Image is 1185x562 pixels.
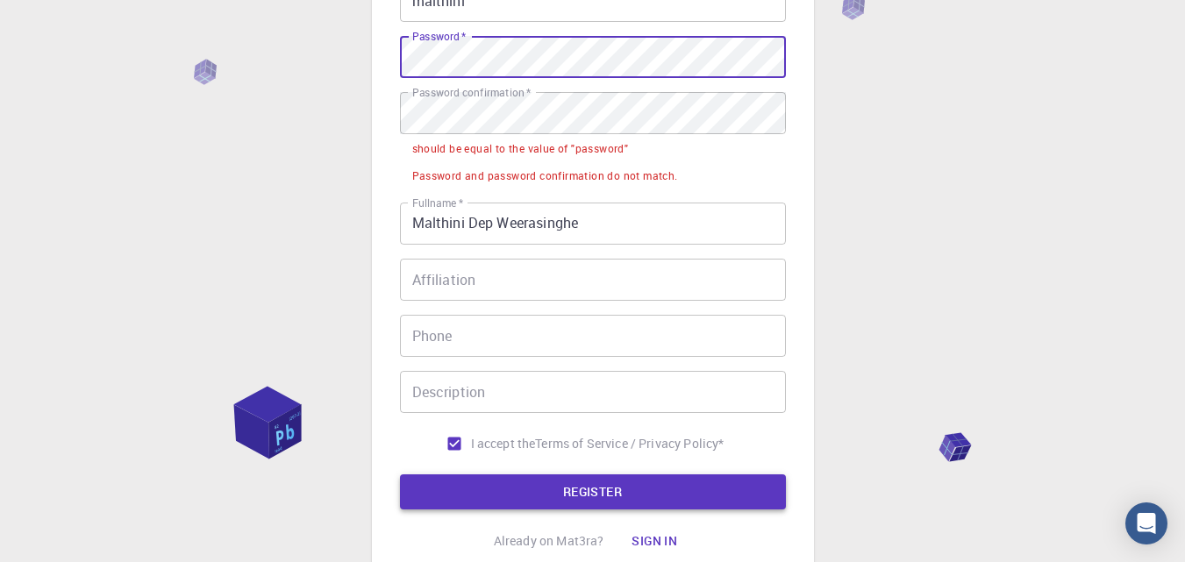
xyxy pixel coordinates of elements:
[535,435,724,452] a: Terms of Service / Privacy Policy*
[471,435,536,452] span: I accept the
[412,29,466,44] label: Password
[400,474,786,509] button: REGISTER
[412,196,463,210] label: Fullname
[412,140,629,158] div: should be equal to the value of "password"
[412,167,678,185] div: Password and password confirmation do not match.
[617,523,691,558] button: Sign in
[412,85,531,100] label: Password confirmation
[535,435,724,452] p: Terms of Service / Privacy Policy *
[1125,502,1167,544] div: Open Intercom Messenger
[494,532,604,550] p: Already on Mat3ra?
